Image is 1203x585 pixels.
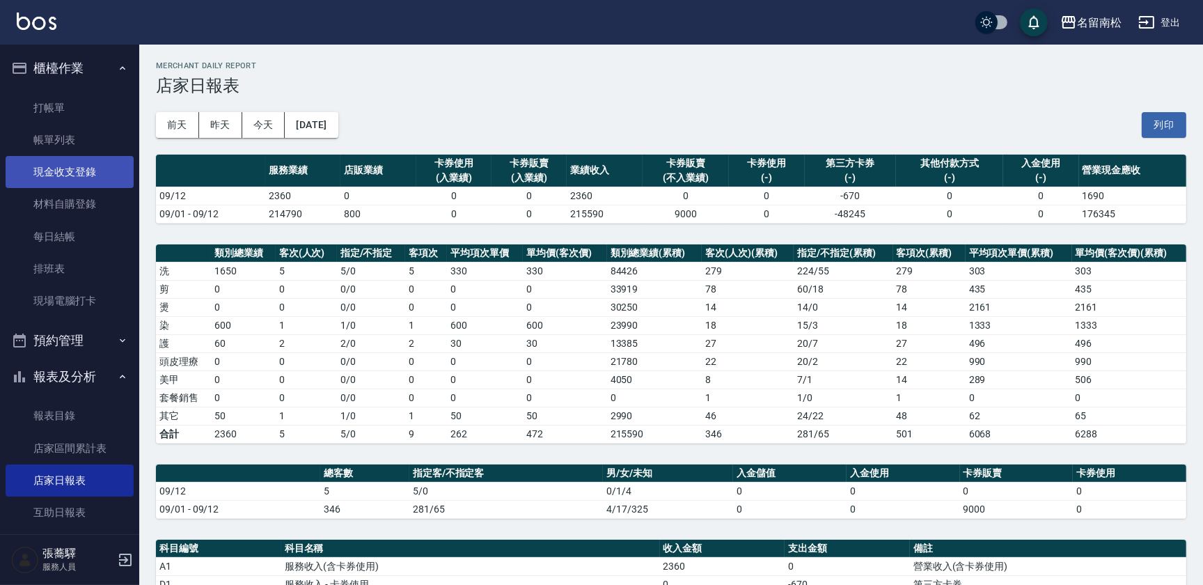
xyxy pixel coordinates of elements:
td: 0 [276,352,337,370]
td: 46 [702,407,794,425]
div: (-) [732,171,801,185]
td: 0 [729,205,804,223]
button: 前天 [156,112,199,138]
td: 2360 [211,425,276,443]
td: 0 [523,389,606,407]
table: a dense table [156,465,1186,519]
td: 48 [893,407,966,425]
h2: Merchant Daily Report [156,61,1186,70]
a: 材料自購登錄 [6,188,134,220]
td: 0 [211,280,276,298]
th: 男/女/未知 [603,465,733,483]
th: 指定客/不指定客 [409,465,603,483]
div: (入業績) [495,171,563,185]
td: 30 [523,334,606,352]
a: 現場電腦打卡 [6,285,134,317]
button: 今天 [242,112,285,138]
td: 0 / 0 [337,370,405,389]
td: 0 [643,187,730,205]
div: 入金使用 [1007,156,1075,171]
div: (-) [808,171,893,185]
td: 0 [733,500,847,518]
h5: 張蕎驛 [42,547,113,561]
td: 0 [447,370,523,389]
th: 科目編號 [156,540,281,558]
td: 1690 [1079,187,1186,205]
a: 店家日報表 [6,465,134,497]
td: 0 [1073,500,1186,518]
h3: 店家日報表 [156,76,1186,95]
td: 2 / 0 [337,334,405,352]
td: 2990 [607,407,702,425]
table: a dense table [156,155,1186,224]
td: 2360 [567,187,642,205]
td: 0 [447,352,523,370]
td: 330 [523,262,606,280]
td: 14 [893,298,966,316]
td: 09/12 [156,187,265,205]
th: 客次(人次)(累積) [702,244,794,263]
td: 0 [523,280,606,298]
th: 科目名稱 [281,540,660,558]
td: 8 [702,370,794,389]
td: 435 [1072,280,1186,298]
td: 0 [276,370,337,389]
td: 21780 [607,352,702,370]
td: 0 [405,389,447,407]
td: 600 [523,316,606,334]
th: 單均價(客次價)(累積) [1072,244,1186,263]
td: 5 [405,262,447,280]
td: 281/65 [794,425,893,443]
td: 990 [1072,352,1186,370]
div: (-) [899,171,1000,185]
td: 0 [405,370,447,389]
td: 23990 [607,316,702,334]
a: 排班表 [6,253,134,285]
td: 9000 [960,500,1074,518]
td: 501 [893,425,966,443]
td: 24 / 22 [794,407,893,425]
td: 1 / 0 [337,316,405,334]
div: 名留南松 [1077,14,1122,31]
td: 美甲 [156,370,211,389]
table: a dense table [156,244,1186,444]
th: 營業現金應收 [1079,155,1186,187]
td: 224 / 55 [794,262,893,280]
td: 染 [156,316,211,334]
td: 2161 [1072,298,1186,316]
td: 78 [893,280,966,298]
td: 1333 [1072,316,1186,334]
td: 頭皮理療 [156,352,211,370]
td: 27 [893,334,966,352]
div: 第三方卡券 [808,156,893,171]
img: Person [11,546,39,574]
td: 14 [893,370,966,389]
td: 0 [211,389,276,407]
td: 1650 [211,262,276,280]
td: 330 [447,262,523,280]
td: 0 [276,280,337,298]
td: 0 [966,389,1072,407]
td: 5/0 [337,425,405,443]
td: 0 [1003,205,1078,223]
button: [DATE] [285,112,338,138]
td: 176345 [1079,205,1186,223]
td: 2161 [966,298,1072,316]
th: 服務業績 [265,155,340,187]
button: 列印 [1142,112,1186,138]
td: 0 [416,205,492,223]
td: 護 [156,334,211,352]
td: 其它 [156,407,211,425]
td: 套餐銷售 [156,389,211,407]
td: 1 [893,389,966,407]
td: 7 / 1 [794,370,893,389]
th: 店販業績 [340,155,416,187]
td: 0 [405,352,447,370]
td: 0 [607,389,702,407]
td: 279 [893,262,966,280]
td: 65 [1072,407,1186,425]
button: 名留南松 [1055,8,1127,37]
p: 服務人員 [42,561,113,573]
td: 303 [966,262,1072,280]
td: 1 [405,407,447,425]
